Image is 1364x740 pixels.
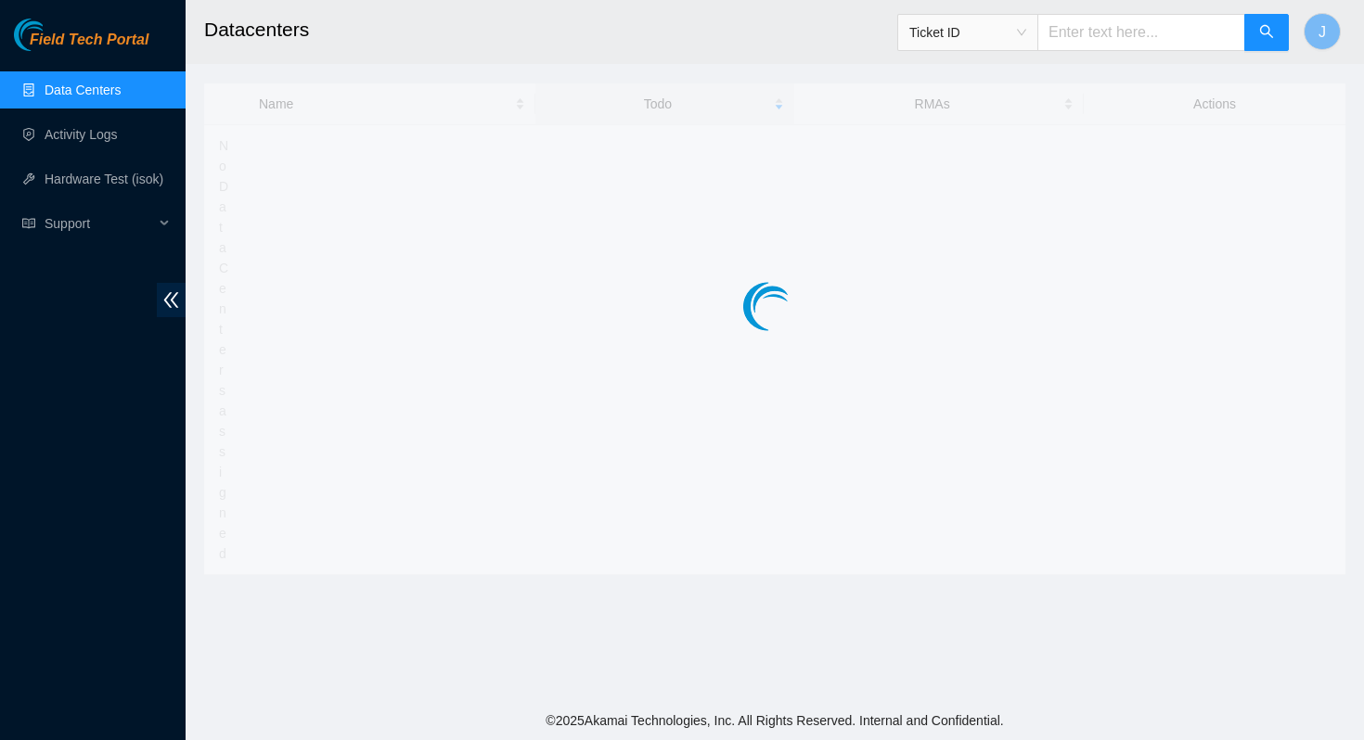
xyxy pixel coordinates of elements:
button: search [1244,14,1289,51]
input: Enter text here... [1037,14,1245,51]
span: J [1319,20,1326,44]
span: Ticket ID [909,19,1026,46]
a: Data Centers [45,83,121,97]
span: read [22,217,35,230]
a: Activity Logs [45,127,118,142]
span: Field Tech Portal [30,32,148,49]
img: Akamai Technologies [14,19,94,51]
span: double-left [157,283,186,317]
a: Akamai TechnologiesField Tech Portal [14,33,148,57]
span: search [1259,24,1274,42]
span: Support [45,205,154,242]
footer: © 2025 Akamai Technologies, Inc. All Rights Reserved. Internal and Confidential. [186,701,1364,740]
a: Hardware Test (isok) [45,172,163,186]
button: J [1304,13,1341,50]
